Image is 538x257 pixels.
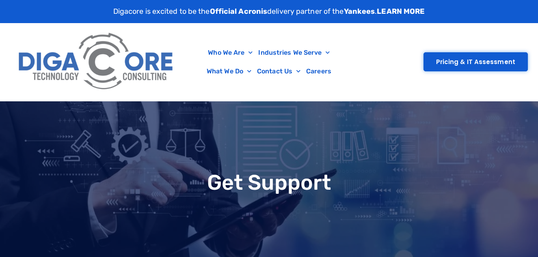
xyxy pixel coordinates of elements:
[344,7,375,16] strong: Yankees
[4,172,534,193] h1: Get Support
[423,52,528,71] a: Pricing & IT Assessment
[14,27,179,97] img: Digacore Logo
[204,62,254,81] a: What We Do
[205,43,255,62] a: Who We Are
[377,7,425,16] a: LEARN MORE
[255,43,333,62] a: Industries We Serve
[113,6,425,17] p: Digacore is excited to be the delivery partner of the .
[210,7,268,16] strong: Official Acronis
[436,59,515,65] span: Pricing & IT Assessment
[254,62,303,81] a: Contact Us
[183,43,355,81] nav: Menu
[303,62,334,81] a: Careers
